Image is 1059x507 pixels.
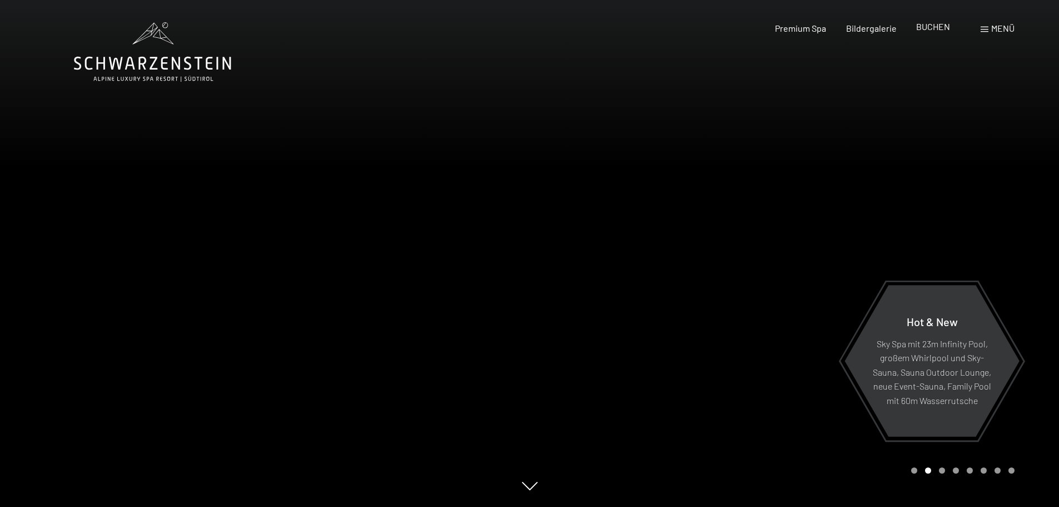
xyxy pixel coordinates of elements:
[967,467,973,474] div: Carousel Page 5
[939,467,945,474] div: Carousel Page 3
[1008,467,1015,474] div: Carousel Page 8
[925,467,931,474] div: Carousel Page 2 (Current Slide)
[775,23,826,33] a: Premium Spa
[846,23,897,33] a: Bildergalerie
[907,467,1015,474] div: Carousel Pagination
[872,336,992,407] p: Sky Spa mit 23m Infinity Pool, großem Whirlpool und Sky-Sauna, Sauna Outdoor Lounge, neue Event-S...
[916,21,950,32] a: BUCHEN
[995,467,1001,474] div: Carousel Page 7
[844,284,1020,437] a: Hot & New Sky Spa mit 23m Infinity Pool, großem Whirlpool und Sky-Sauna, Sauna Outdoor Lounge, ne...
[907,314,958,328] span: Hot & New
[981,467,987,474] div: Carousel Page 6
[991,23,1015,33] span: Menü
[953,467,959,474] div: Carousel Page 4
[911,467,917,474] div: Carousel Page 1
